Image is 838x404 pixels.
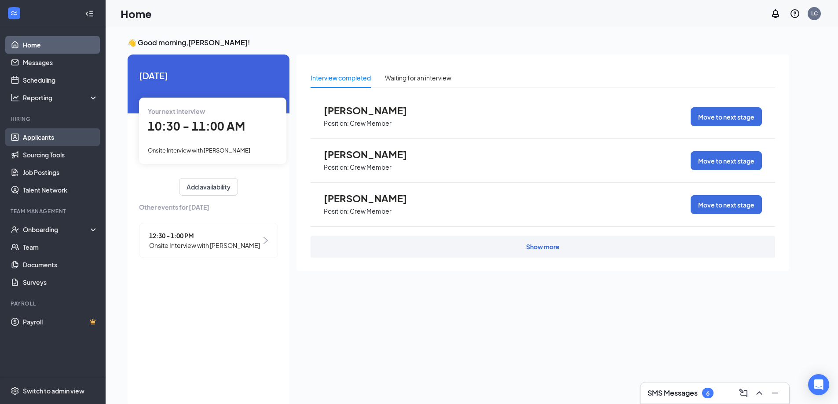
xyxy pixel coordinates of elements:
span: Onsite Interview with [PERSON_NAME] [149,240,260,250]
svg: QuestionInfo [790,8,800,19]
div: Open Intercom Messenger [808,374,829,395]
p: Crew Member [350,207,392,215]
span: [PERSON_NAME] [324,105,421,116]
a: Job Postings [23,164,98,181]
div: Onboarding [23,225,91,234]
div: Reporting [23,93,99,102]
svg: Collapse [85,9,94,18]
span: [DATE] [139,69,278,82]
span: Your next interview [148,107,205,115]
div: Interview completed [311,73,371,83]
h3: 👋 Good morning, [PERSON_NAME] ! [128,38,789,47]
span: Other events for [DATE] [139,202,278,212]
svg: Notifications [770,8,781,19]
a: Talent Network [23,181,98,199]
div: Team Management [11,207,96,215]
button: Move to next stage [691,151,762,170]
svg: ComposeMessage [738,388,749,398]
a: Sourcing Tools [23,146,98,164]
a: Messages [23,54,98,71]
p: Position: [324,207,349,215]
a: Surveys [23,273,98,291]
span: Onsite Interview with [PERSON_NAME] [148,147,250,154]
span: 12:30 - 1:00 PM [149,231,260,240]
a: Applicants [23,128,98,146]
button: Minimize [768,386,782,400]
svg: Minimize [770,388,780,398]
span: 10:30 - 11:00 AM [148,119,245,133]
svg: ChevronUp [754,388,765,398]
a: PayrollCrown [23,313,98,331]
a: Scheduling [23,71,98,89]
span: [PERSON_NAME] [324,149,421,160]
button: Move to next stage [691,195,762,214]
button: Add availability [179,178,238,196]
button: ComposeMessage [736,386,750,400]
h3: SMS Messages [648,388,698,398]
p: Position: [324,163,349,171]
svg: Analysis [11,93,19,102]
p: Crew Member [350,163,392,171]
div: Hiring [11,115,96,123]
div: Show more [526,242,560,251]
div: Waiting for an interview [385,73,451,83]
div: Payroll [11,300,96,307]
a: Team [23,238,98,256]
div: Switch to admin view [23,386,84,395]
p: Crew Member [350,119,392,127]
button: Move to next stage [691,107,762,126]
a: Home [23,36,98,54]
span: [PERSON_NAME] [324,193,421,204]
a: Documents [23,256,98,273]
div: LC [811,10,818,17]
div: 6 [706,389,710,397]
h1: Home [121,6,152,21]
button: ChevronUp [752,386,766,400]
p: Position: [324,119,349,127]
svg: Settings [11,386,19,395]
svg: WorkstreamLogo [10,9,18,18]
svg: UserCheck [11,225,19,234]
